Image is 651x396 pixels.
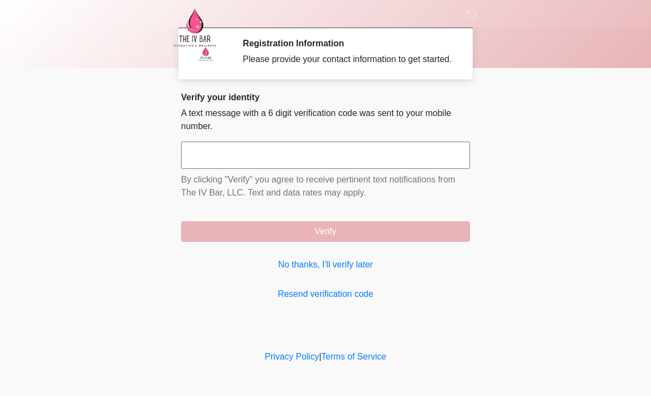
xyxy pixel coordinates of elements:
[181,107,470,133] p: A text message with a 6 digit verification code was sent to your mobile number.
[181,173,470,199] p: By clicking "Verify" you agree to receive pertinent text notifications from The IV Bar, LLC. Text...
[265,352,320,361] a: Privacy Policy
[181,258,470,271] a: No thanks, I'll verify later
[321,352,386,361] a: Terms of Service
[170,8,219,47] img: The IV Bar, LLC Logo
[319,352,321,361] a: |
[181,288,470,301] a: Resend verification code
[181,221,470,242] button: Verify
[243,53,454,66] div: Please provide your contact information to get started.
[181,92,470,102] h2: Verify your identity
